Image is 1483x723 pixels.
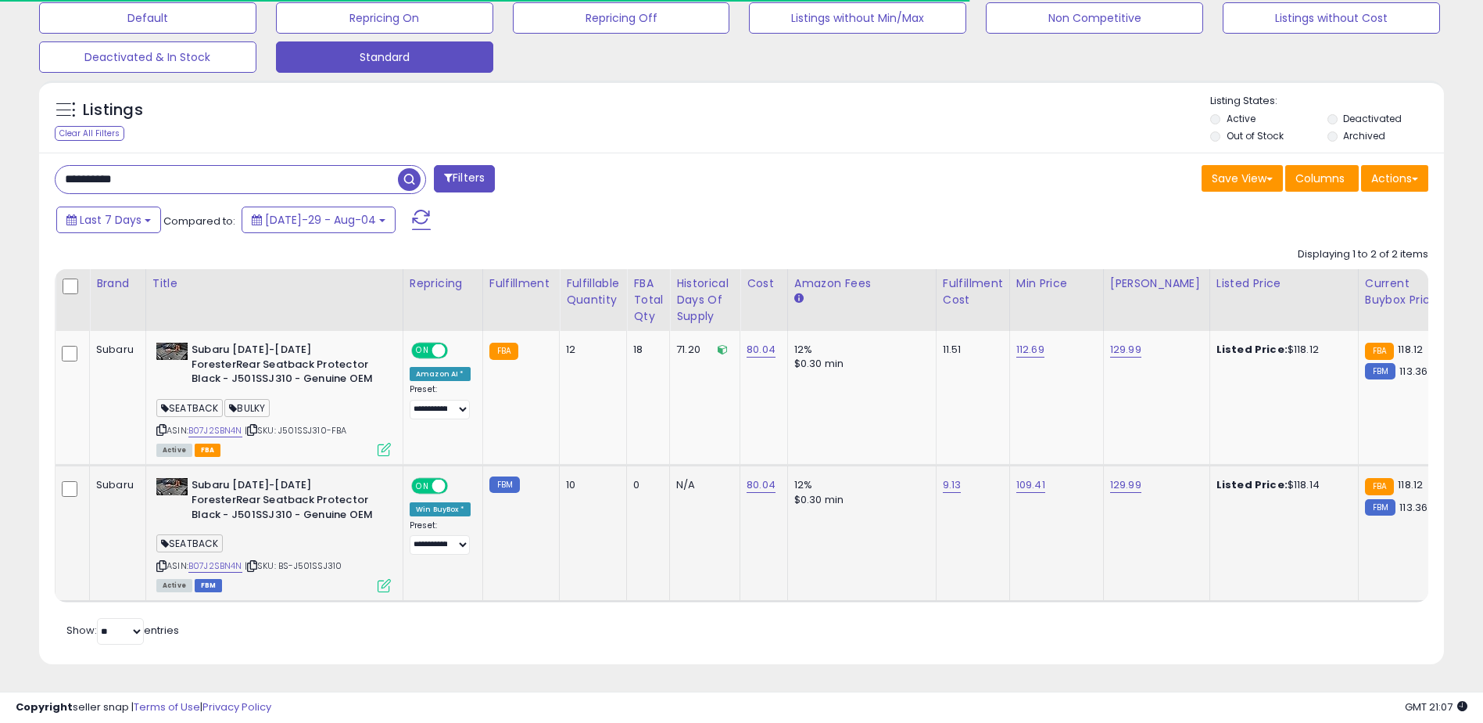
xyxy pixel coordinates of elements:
p: Listing States: [1210,94,1444,109]
div: Cost [747,275,781,292]
span: 118.12 [1398,477,1423,492]
span: ON [413,480,432,493]
span: 2025-08-12 21:07 GMT [1405,700,1467,714]
button: Last 7 Days [56,207,161,233]
div: Fulfillment Cost [943,275,1003,308]
span: 113.36 [1399,364,1427,379]
span: SEATBACK [156,399,223,417]
img: 41tSYf4bTIL._SL40_.jpg [156,478,188,495]
div: 10 [566,478,614,492]
div: ASIN: [156,343,391,455]
div: Preset: [410,384,471,419]
div: Win BuyBox * [410,502,471,516]
b: Subaru [DATE]-[DATE] ForesterRear Seatback Protector Black - J501SSJ310 - Genuine OEM [192,478,381,526]
span: BULKY [224,399,270,417]
button: [DATE]-29 - Aug-04 [242,207,396,233]
span: 118.12 [1398,342,1423,357]
button: Standard [276,41,493,73]
span: [DATE]-29 - Aug-04 [265,212,376,228]
div: 11.51 [943,343,998,357]
button: Deactivated & In Stock [39,41,256,73]
a: 80.04 [747,477,776,493]
div: 71.20 [676,343,728,357]
div: [PERSON_NAME] [1110,275,1203,292]
small: FBA [1365,478,1394,495]
span: | SKU: J501SSJ310-FBA [245,424,347,437]
a: 129.99 [1110,342,1141,358]
span: OFF [446,480,471,493]
div: Preset: [410,520,471,556]
div: Historical Days Of Supply [676,275,733,325]
div: Displaying 1 to 2 of 2 items [1298,247,1428,262]
img: 41tSYf4bTIL._SL40_.jpg [156,343,188,360]
div: ASIN: [156,478,391,590]
span: ON [413,344,432,358]
span: SEATBACK [156,534,223,552]
label: Out of Stock [1227,129,1284,142]
a: B07J2SBN4N [188,559,242,573]
span: FBA [195,444,221,457]
span: All listings currently available for purchase on Amazon [156,444,192,457]
div: seller snap | | [16,700,271,715]
button: Repricing On [276,2,493,34]
div: Fulfillment [489,275,553,292]
div: Title [152,275,396,292]
div: Repricing [410,275,476,292]
a: 9.13 [943,477,962,493]
span: Columns [1295,171,1345,186]
div: Subaru [96,343,134,357]
span: OFF [446,344,471,358]
div: 0 [633,478,657,492]
div: Amazon AI * [410,367,471,381]
div: $0.30 min [794,493,924,507]
span: FBM [195,579,223,592]
span: 113.36 [1399,500,1427,515]
button: Listings without Cost [1223,2,1440,34]
a: Privacy Policy [202,700,271,714]
span: Compared to: [163,214,235,228]
div: 12 [566,343,614,357]
span: Last 7 Days [80,212,141,228]
div: $0.30 min [794,357,924,371]
label: Deactivated [1343,112,1402,125]
button: Actions [1361,165,1428,192]
small: FBA [1365,343,1394,360]
div: Amazon Fees [794,275,930,292]
h5: Listings [83,99,143,121]
button: Repricing Off [513,2,730,34]
a: 80.04 [747,342,776,358]
div: Clear All Filters [55,126,124,141]
a: 112.69 [1016,342,1044,358]
div: Listed Price [1216,275,1352,292]
button: Non Competitive [986,2,1203,34]
div: Min Price [1016,275,1097,292]
button: Columns [1285,165,1359,192]
div: 18 [633,343,657,357]
button: Default [39,2,256,34]
small: Amazon Fees. [794,292,804,306]
a: 109.41 [1016,477,1045,493]
label: Active [1227,112,1256,125]
small: FBM [489,477,520,493]
small: FBM [1365,499,1395,516]
a: Terms of Use [134,700,200,714]
button: Listings without Min/Max [749,2,966,34]
span: All listings currently available for purchase on Amazon [156,579,192,592]
b: Listed Price: [1216,477,1288,492]
div: Subaru [96,478,134,492]
div: Current Buybox Price [1365,275,1445,308]
div: 12% [794,343,924,357]
b: Listed Price: [1216,342,1288,357]
button: Filters [434,165,495,192]
span: | SKU: BS-J501SSJ310 [245,559,342,572]
strong: Copyright [16,700,73,714]
div: Fulfillable Quantity [566,275,620,308]
div: N/A [676,478,728,492]
div: 12% [794,478,924,492]
span: Show: entries [66,623,179,638]
small: FBM [1365,363,1395,379]
a: 129.99 [1110,477,1141,493]
div: Brand [96,275,139,292]
div: $118.12 [1216,343,1346,357]
a: B07J2SBN4N [188,424,242,437]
